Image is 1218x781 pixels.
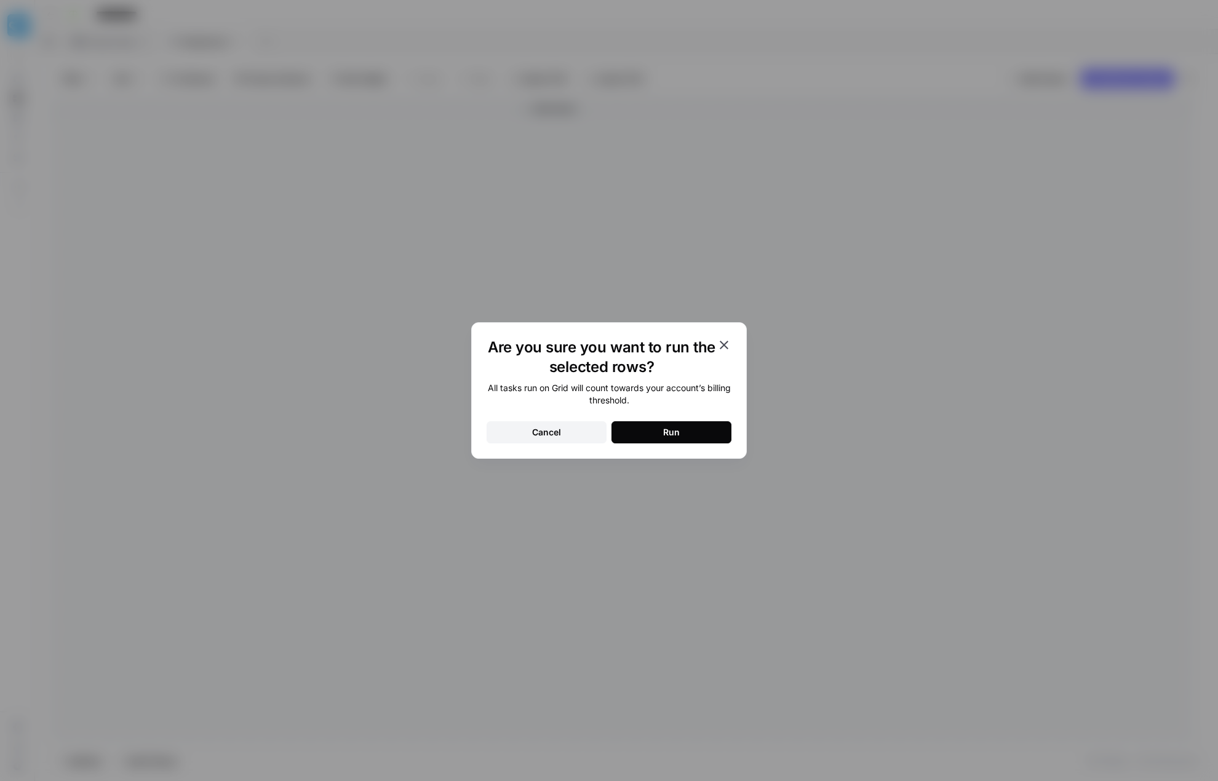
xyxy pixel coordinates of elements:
button: Cancel [487,421,607,443]
div: Run [663,426,680,438]
div: All tasks run on Grid will count towards your account’s billing threshold. [487,382,731,406]
div: Cancel [532,426,561,438]
h1: Are you sure you want to run the selected rows? [487,338,717,377]
button: Run [611,421,731,443]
